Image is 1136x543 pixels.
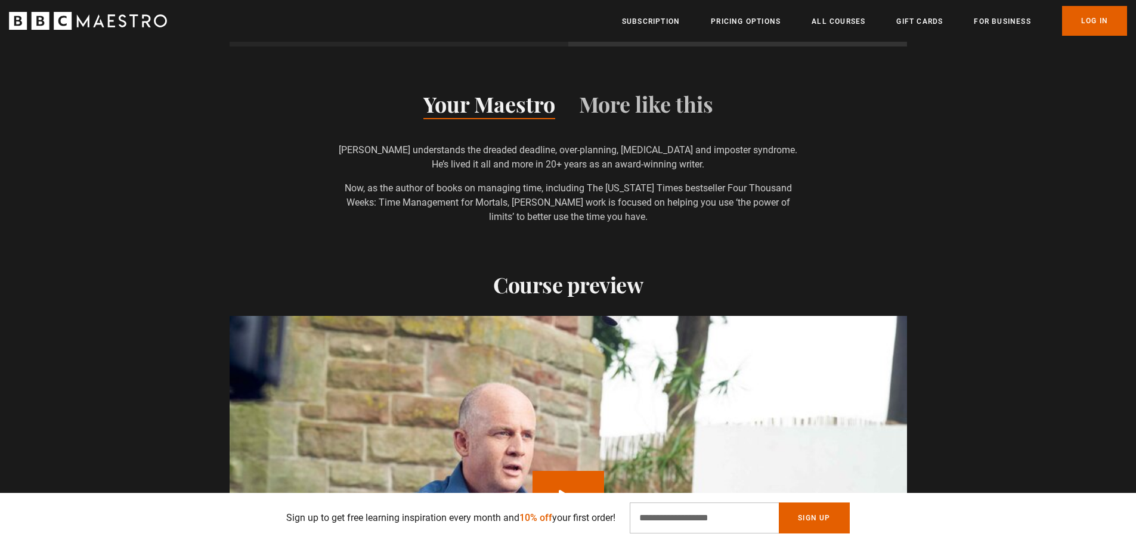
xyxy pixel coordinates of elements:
[286,511,615,525] p: Sign up to get free learning inspiration every month and your first order!
[622,15,680,27] a: Subscription
[533,471,604,542] button: Play Course overview for Time Management with Oliver Burkeman
[622,6,1127,36] nav: Primary
[423,94,555,119] button: Your Maestro
[1062,6,1127,36] a: Log In
[9,12,167,30] svg: BBC Maestro
[337,143,799,172] p: [PERSON_NAME] understands the dreaded deadline, over-planning, [MEDICAL_DATA] and imposter syndro...
[711,15,781,27] a: Pricing Options
[779,502,849,533] button: Sign Up
[519,512,552,523] span: 10% off
[337,181,799,224] p: Now, as the author of books on managing time, including The [US_STATE] Times bestseller Four Thou...
[812,15,865,27] a: All Courses
[579,94,713,119] button: More like this
[896,15,943,27] a: Gift Cards
[230,272,907,297] h2: Course preview
[974,15,1030,27] a: For business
